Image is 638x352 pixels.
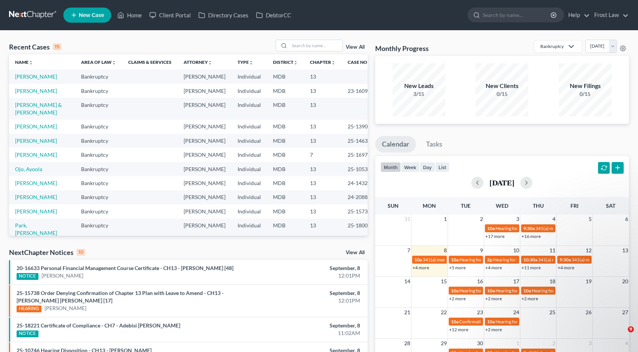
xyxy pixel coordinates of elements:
[521,233,541,239] a: +16 more
[375,136,416,153] a: Calendar
[606,202,615,209] span: Sat
[585,277,592,286] span: 19
[304,98,342,119] td: 13
[549,277,556,286] span: 18
[403,215,411,224] span: 31
[232,148,267,162] td: Individual
[423,202,436,209] span: Mon
[17,290,224,304] a: 25-15738 Order Denying Confirmation of Chapter 13 Plan with Leave to Amend - CH13 - [PERSON_NAME]...
[346,45,365,50] a: View All
[403,339,411,348] span: 28
[628,326,634,332] span: 9
[267,162,304,176] td: MDB
[17,330,38,337] div: NOTICE
[414,257,422,262] span: 10a
[178,176,232,190] td: [PERSON_NAME]
[476,339,484,348] span: 30
[487,288,495,293] span: 10a
[559,82,612,90] div: New Filings
[9,42,61,51] div: Recent Cases
[489,179,514,187] h2: [DATE]
[232,204,267,218] td: Individual
[232,69,267,83] td: Individual
[558,265,574,270] a: +4 more
[15,59,33,65] a: Nameunfold_more
[267,190,304,204] td: MDB
[496,202,508,209] span: Wed
[232,219,267,240] td: Individual
[420,162,435,172] button: day
[53,43,61,50] div: 15
[273,59,298,65] a: Districtunfold_more
[178,204,232,218] td: [PERSON_NAME]
[17,265,233,271] a: 20-16633 Personal Financial Management Course Certificate - CH13 - [PERSON_NAME] [48]
[304,148,342,162] td: 7
[15,102,62,116] a: [PERSON_NAME] & [PERSON_NAME]
[113,8,146,22] a: Home
[304,84,342,98] td: 13
[178,219,232,240] td: [PERSON_NAME]
[521,265,541,270] a: +11 more
[112,60,116,65] i: unfold_more
[435,162,449,172] button: list
[293,60,298,65] i: unfold_more
[443,246,448,255] span: 8
[75,134,122,148] td: Bankruptcy
[232,134,267,148] td: Individual
[451,319,459,324] span: 10a
[75,120,122,134] td: Bankruptcy
[612,326,630,344] iframe: Intercom live chat
[590,8,629,22] a: Frost Law
[250,329,360,337] div: 11:02AM
[451,288,459,293] span: 10a
[15,208,57,215] a: [PERSON_NAME]
[232,120,267,134] td: Individual
[77,249,85,256] div: 10
[178,98,232,119] td: [PERSON_NAME]
[585,246,592,255] span: 12
[621,246,629,255] span: 13
[208,60,212,65] i: unfold_more
[342,148,378,162] td: 25-16973
[15,166,42,172] a: Ojo, Ayoola
[304,219,342,240] td: 13
[122,54,178,69] th: Claims & Services
[304,120,342,134] td: 13
[232,98,267,119] td: Individual
[232,84,267,98] td: Individual
[75,148,122,162] td: Bankruptcy
[485,327,502,332] a: +2 more
[146,8,195,22] a: Client Portal
[523,225,535,231] span: 9:30a
[29,60,33,65] i: unfold_more
[267,98,304,119] td: MDB
[479,246,484,255] span: 9
[41,272,83,279] a: [PERSON_NAME]
[178,69,232,83] td: [PERSON_NAME]
[493,257,552,262] span: Hearing for [PERSON_NAME]
[449,296,466,301] a: +2 more
[75,98,122,119] td: Bankruptcy
[342,219,378,240] td: 25-18003
[304,190,342,204] td: 13
[238,59,253,65] a: Typeunfold_more
[250,289,360,297] div: September, 8
[403,277,411,286] span: 14
[310,59,336,65] a: Chapterunfold_more
[342,176,378,190] td: 24-14326
[512,277,520,286] span: 17
[449,265,466,270] a: +5 more
[346,250,365,255] a: View All
[401,162,420,172] button: week
[15,180,57,186] a: [PERSON_NAME]
[342,84,378,98] td: 23-16098
[388,202,399,209] span: Sun
[232,176,267,190] td: Individual
[403,308,411,317] span: 21
[232,162,267,176] td: Individual
[75,190,122,204] td: Bankruptcy
[348,59,372,65] a: Case Nounfold_more
[342,134,378,148] td: 25-14635
[535,225,608,231] span: 341(a) meeting for [PERSON_NAME]
[621,277,629,286] span: 20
